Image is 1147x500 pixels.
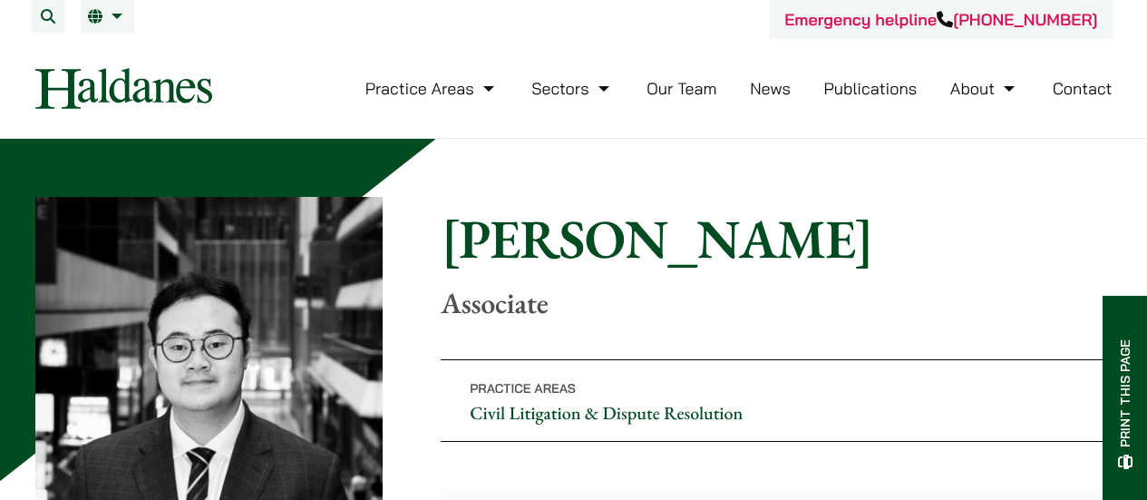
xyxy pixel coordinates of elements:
a: EN [88,9,127,24]
a: Practice Areas [365,78,499,99]
a: Sectors [531,78,613,99]
a: Our Team [646,78,716,99]
p: Associate [441,286,1112,320]
a: Emergency helpline[PHONE_NUMBER] [784,9,1097,30]
span: Practice Areas [470,380,576,397]
img: Logo of Haldanes [35,68,212,109]
a: News [750,78,791,99]
a: About [950,78,1019,99]
a: Publications [824,78,918,99]
a: Civil Litigation & Dispute Resolution [470,401,743,425]
h1: [PERSON_NAME] [441,206,1112,271]
a: Contact [1053,78,1113,99]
